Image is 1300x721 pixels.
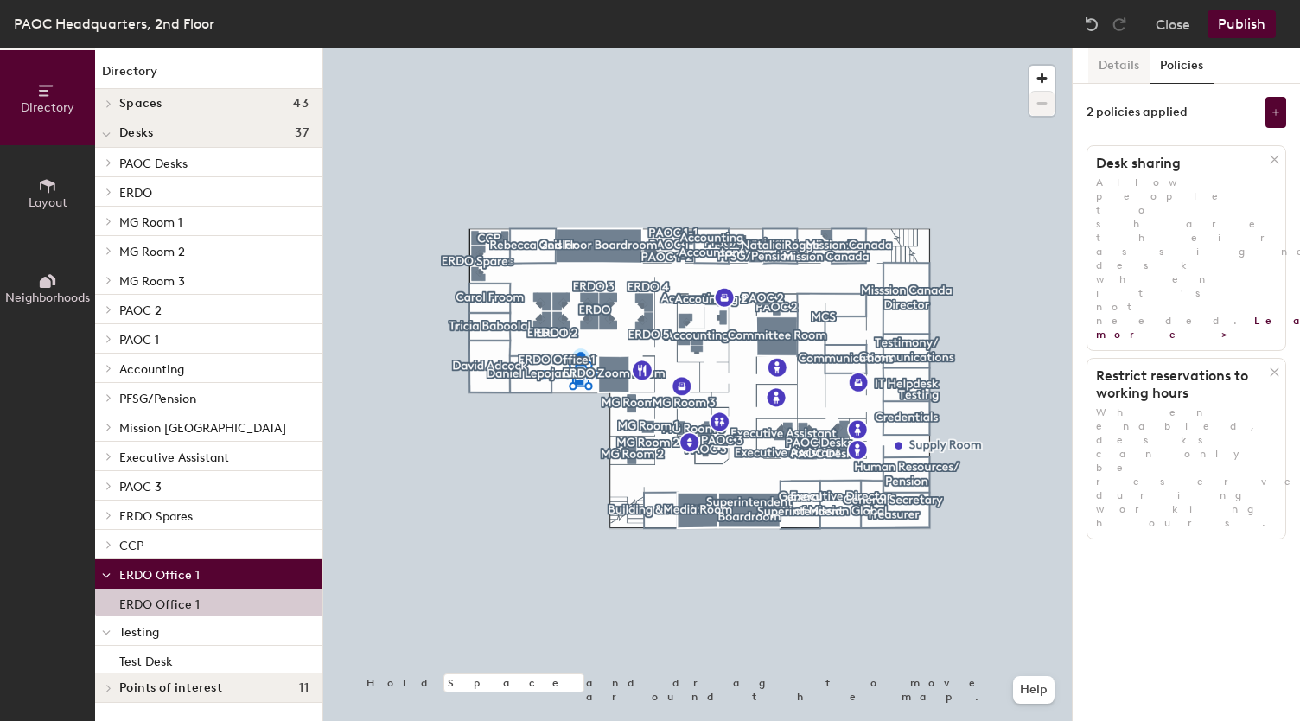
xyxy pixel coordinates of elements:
[1208,10,1276,38] button: Publish
[119,215,182,230] span: MG Room 1
[119,362,184,377] span: Accounting
[119,649,173,669] p: Test Desk
[21,100,74,115] span: Directory
[119,539,143,553] span: CCP
[119,156,188,171] span: PAOC Desks
[299,681,309,695] span: 11
[119,392,196,406] span: PFSG/Pension
[5,290,90,305] span: Neighborhoods
[1087,105,1188,119] div: 2 policies applied
[1087,367,1270,402] h1: Restrict reservations to working hours
[29,195,67,210] span: Layout
[119,592,200,612] p: ERDO Office 1
[119,450,229,465] span: Executive Assistant
[1111,16,1128,33] img: Redo
[1087,155,1270,172] h1: Desk sharing
[119,186,152,201] span: ERDO
[119,480,162,494] span: PAOC 3
[119,568,200,583] span: ERDO Office 1
[1156,10,1190,38] button: Close
[119,333,159,348] span: PAOC 1
[1088,48,1150,84] button: Details
[119,509,193,524] span: ERDO Spares
[119,421,286,436] span: Mission [GEOGRAPHIC_DATA]
[14,13,214,35] div: PAOC Headquarters, 2nd Floor
[293,97,309,111] span: 43
[119,126,153,140] span: Desks
[119,97,162,111] span: Spaces
[1083,16,1100,33] img: Undo
[295,126,309,140] span: 37
[119,245,185,259] span: MG Room 2
[119,625,159,640] span: Testing
[1150,48,1214,84] button: Policies
[1013,676,1055,704] button: Help
[119,303,162,318] span: PAOC 2
[119,274,185,289] span: MG Room 3
[95,62,322,89] h1: Directory
[119,681,222,695] span: Points of interest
